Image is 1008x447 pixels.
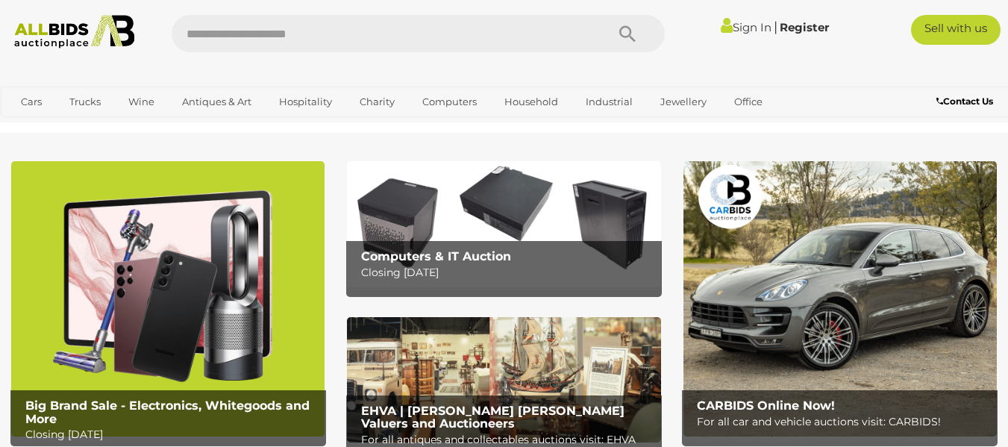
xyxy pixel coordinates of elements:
a: Sell with us [911,15,1001,45]
img: CARBIDS Online Now! [683,161,997,436]
a: EHVA | Evans Hastings Valuers and Auctioneers EHVA | [PERSON_NAME] [PERSON_NAME] Valuers and Auct... [347,317,660,443]
b: Contact Us [936,96,993,107]
a: Register [780,20,829,34]
a: Office [724,90,772,114]
a: [GEOGRAPHIC_DATA] [69,114,195,139]
a: Computers & IT Auction Computers & IT Auction Closing [DATE] [347,161,660,287]
a: Trucks [60,90,110,114]
img: Computers & IT Auction [347,161,660,287]
a: Antiques & Art [172,90,261,114]
b: CARBIDS Online Now! [697,398,835,413]
a: Sports [11,114,61,139]
a: Charity [350,90,404,114]
a: Household [495,90,568,114]
b: EHVA | [PERSON_NAME] [PERSON_NAME] Valuers and Auctioneers [361,404,624,431]
a: CARBIDS Online Now! CARBIDS Online Now! For all car and vehicle auctions visit: CARBIDS! [683,161,997,436]
a: Industrial [576,90,642,114]
b: Computers & IT Auction [361,249,511,263]
p: For all car and vehicle auctions visit: CARBIDS! [697,413,990,431]
img: Allbids.com.au [7,15,142,49]
p: Closing [DATE] [25,425,319,444]
a: Sign In [721,20,771,34]
a: Contact Us [936,93,997,110]
a: Wine [119,90,164,114]
a: Big Brand Sale - Electronics, Whitegoods and More Big Brand Sale - Electronics, Whitegoods and Mo... [11,161,325,436]
a: Computers [413,90,486,114]
a: Jewellery [651,90,716,114]
span: | [774,19,777,35]
img: Big Brand Sale - Electronics, Whitegoods and More [11,161,325,436]
a: Hospitality [269,90,342,114]
button: Search [590,15,665,52]
a: Cars [11,90,51,114]
img: EHVA | Evans Hastings Valuers and Auctioneers [347,317,660,443]
b: Big Brand Sale - Electronics, Whitegoods and More [25,398,310,426]
p: Closing [DATE] [361,263,654,282]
